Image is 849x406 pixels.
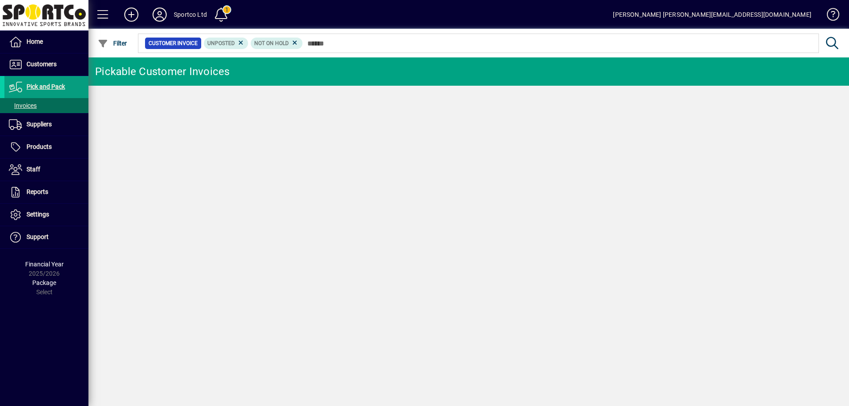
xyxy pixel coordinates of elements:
a: Suppliers [4,114,88,136]
span: Customers [27,61,57,68]
a: Knowledge Base [820,2,838,30]
span: Customer Invoice [149,39,198,48]
a: Settings [4,204,88,226]
span: Not On Hold [254,40,289,46]
span: Invoices [9,102,37,109]
span: Unposted [207,40,235,46]
span: Reports [27,188,48,195]
a: Staff [4,159,88,181]
mat-chip: Customer Invoice Status: Unposted [204,38,249,49]
button: Add [117,7,145,23]
div: [PERSON_NAME] [PERSON_NAME][EMAIL_ADDRESS][DOMAIN_NAME] [613,8,811,22]
mat-chip: Hold Status: Not On Hold [251,38,302,49]
div: Pickable Customer Invoices [95,65,230,79]
span: Support [27,233,49,240]
span: Filter [98,40,127,47]
button: Filter [96,35,130,51]
span: Staff [27,166,40,173]
a: Invoices [4,98,88,113]
span: Products [27,143,52,150]
a: Customers [4,53,88,76]
span: Suppliers [27,121,52,128]
span: Package [32,279,56,286]
span: Pick and Pack [27,83,65,90]
a: Home [4,31,88,53]
a: Products [4,136,88,158]
div: Sportco Ltd [174,8,207,22]
a: Support [4,226,88,248]
span: Home [27,38,43,45]
button: Profile [145,7,174,23]
span: Settings [27,211,49,218]
span: Financial Year [25,261,64,268]
a: Reports [4,181,88,203]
